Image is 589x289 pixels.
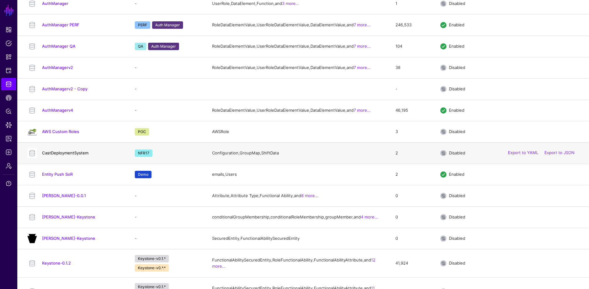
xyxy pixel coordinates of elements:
[449,261,465,265] span: Disabled
[42,108,73,113] a: AuthManagerv4
[1,37,16,50] a: Policies
[6,95,12,101] span: CAEP Hub
[6,108,12,114] span: Policy Lens
[6,54,12,60] span: Snippets
[6,149,12,155] span: Logs
[1,24,16,36] a: Dashboard
[354,22,371,27] a: 7 more...
[129,78,206,100] td: -
[206,14,389,36] td: RoleDataElementValue, UserRoleDataElementValue, DataElementValue, and
[42,172,73,177] a: Entity Push SoR
[449,65,465,70] span: Disabled
[27,234,37,244] img: svg+xml;base64,PHN2ZyB4bWxucz0iaHR0cDovL3d3dy53My5vcmcvMjAwMC9zdmciIHdpZHRoPSIyNTAiIGhlaWdodD0iMj...
[6,81,12,87] span: Identity Data Fabric
[152,21,183,29] span: Auth Manager
[129,206,206,228] td: -
[6,163,12,169] span: Admin
[212,257,375,269] a: 12 more...
[449,172,464,177] span: Enabled
[389,185,434,206] td: 0
[206,142,389,164] td: Configuration, GroupMap, ShiftData
[4,4,14,17] a: SGNL
[354,65,371,70] a: 7 more...
[389,206,434,228] td: 0
[1,92,16,104] a: CAEP Hub
[389,142,434,164] td: 2
[206,57,389,78] td: RoleDataElementValue, UserRoleDataElementValue, DataElementValue, and
[42,150,88,155] a: CastDeploymentSystem
[206,100,389,121] td: RoleDataElementValue, UserRoleDataElementValue, DataElementValue, and
[449,150,465,155] span: Disabled
[449,86,465,91] span: Disabled
[1,105,16,118] a: Policy Lens
[389,100,434,121] td: 46,195
[389,164,434,185] td: 2
[206,249,389,277] td: FunctionalAbilitySecuredEntity, RoleFunctionalAbility, FunctionalAbilityAttribute, and
[6,40,12,46] span: Policies
[42,261,71,265] a: Keystone-0.1.2
[544,150,574,155] a: Export to JSON
[282,1,299,6] a: 3 more...
[361,214,378,219] a: 4 more...
[1,132,16,145] a: Reports
[389,14,434,36] td: 246,533
[449,22,464,27] span: Enabled
[135,264,169,272] span: Keystone-v0.*.*
[206,206,389,228] td: conditionalGroupMembership, conditionalRoleMembership, groupMember, and
[354,108,371,113] a: 7 more...
[42,129,79,134] a: AWS Custom Roles
[1,78,16,90] a: Identity Data Fabric
[135,43,146,50] span: QA
[1,51,16,63] a: Snippets
[449,108,464,113] span: Enabled
[389,121,434,142] td: 3
[449,44,464,49] span: Enabled
[42,65,73,70] a: AuthManagerv2
[301,193,318,198] a: 8 more...
[449,1,465,6] span: Disabled
[389,228,434,249] td: 0
[129,100,206,121] td: -
[389,36,434,57] td: 104
[1,119,16,131] a: Data Lens
[148,43,179,50] span: Auth Manager
[508,150,538,155] a: Export to YAML
[129,228,206,249] td: -
[42,193,86,198] a: [PERSON_NAME]-0.0.1
[206,228,389,249] td: SecuredEntity, FunctionalAbilitySecuredEntity
[206,185,389,206] td: Attribute, Attribute Type, Functional Ability, and
[6,180,12,187] span: Support
[42,44,75,49] a: AuthManager QA
[42,1,68,6] a: AuthManager
[135,128,149,136] span: POC
[129,185,206,206] td: -
[42,236,95,241] a: [PERSON_NAME]-Keystone
[449,129,465,134] span: Disabled
[135,149,152,157] span: NFR17
[135,255,169,262] span: Keystone-v0.1.*
[42,22,79,27] a: AuthManager PERF
[1,160,16,172] a: Admin
[129,57,206,78] td: -
[206,164,389,185] td: emails, Users
[135,171,152,178] span: Demo
[1,64,16,77] a: Protected Systems
[42,86,87,91] a: AuthManagerv2 - Copy
[6,136,12,142] span: Reports
[42,214,95,219] a: [PERSON_NAME]-Keystone
[135,21,150,29] span: PERF
[6,122,12,128] span: Data Lens
[389,57,434,78] td: 38
[449,214,465,219] span: Disabled
[449,193,465,198] span: Disabled
[354,44,371,49] a: 7 more...
[206,121,389,142] td: AWSRole
[389,249,434,277] td: 41,924
[389,78,434,100] td: -
[449,236,465,241] span: Disabled
[206,36,389,57] td: RoleDataElementValue, UserRoleDataElementValue, DataElementValue, and
[1,146,16,158] a: Logs
[6,27,12,33] span: Dashboard
[6,67,12,74] span: Protected Systems
[27,127,37,137] img: svg+xml;base64,PHN2ZyB3aWR0aD0iMzAwIiBoZWlnaHQ9IjMwMCIgdmlld0JveD0iMCAwIDMwMCAzMDAiIGZpbGw9Im5vbm...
